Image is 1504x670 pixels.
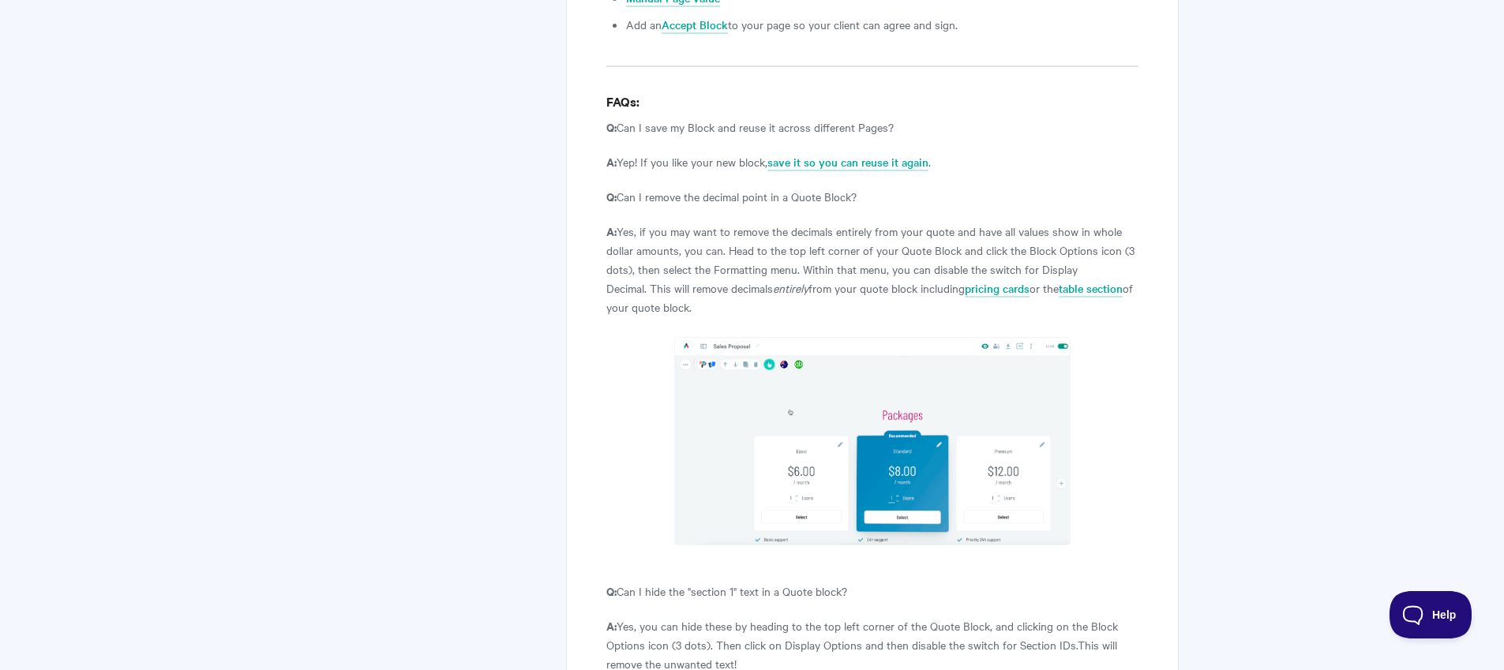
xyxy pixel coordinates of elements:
strong: Q: [606,188,617,204]
a: pricing cards [965,280,1030,298]
p: Yes, if you may want to remove the decimals entirely from your quote and have all values show in ... [606,222,1138,316]
strong: Q: [606,118,617,135]
h4: FAQs: [606,92,1138,111]
p: Can I hide the "section 1" text in a Quote block? [606,582,1138,601]
a: Accept Block [662,17,728,34]
iframe: Toggle Customer Support [1390,591,1472,638]
strong: A: [606,153,617,170]
p: Can I save my Block and reuse it across different Pages? [606,118,1138,137]
strong: Q: [606,582,617,599]
strong: A: [606,617,617,634]
li: Add an to your page so your client can agree and sign. [626,15,1138,34]
p: Can I remove the decimal point in a Quote Block? [606,187,1138,206]
a: save it so you can reuse it again [767,154,928,171]
strong: A: [606,223,617,239]
a: table section [1059,280,1123,298]
em: entirely [773,280,808,296]
p: Yep! If you like your new block, . [606,152,1138,171]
